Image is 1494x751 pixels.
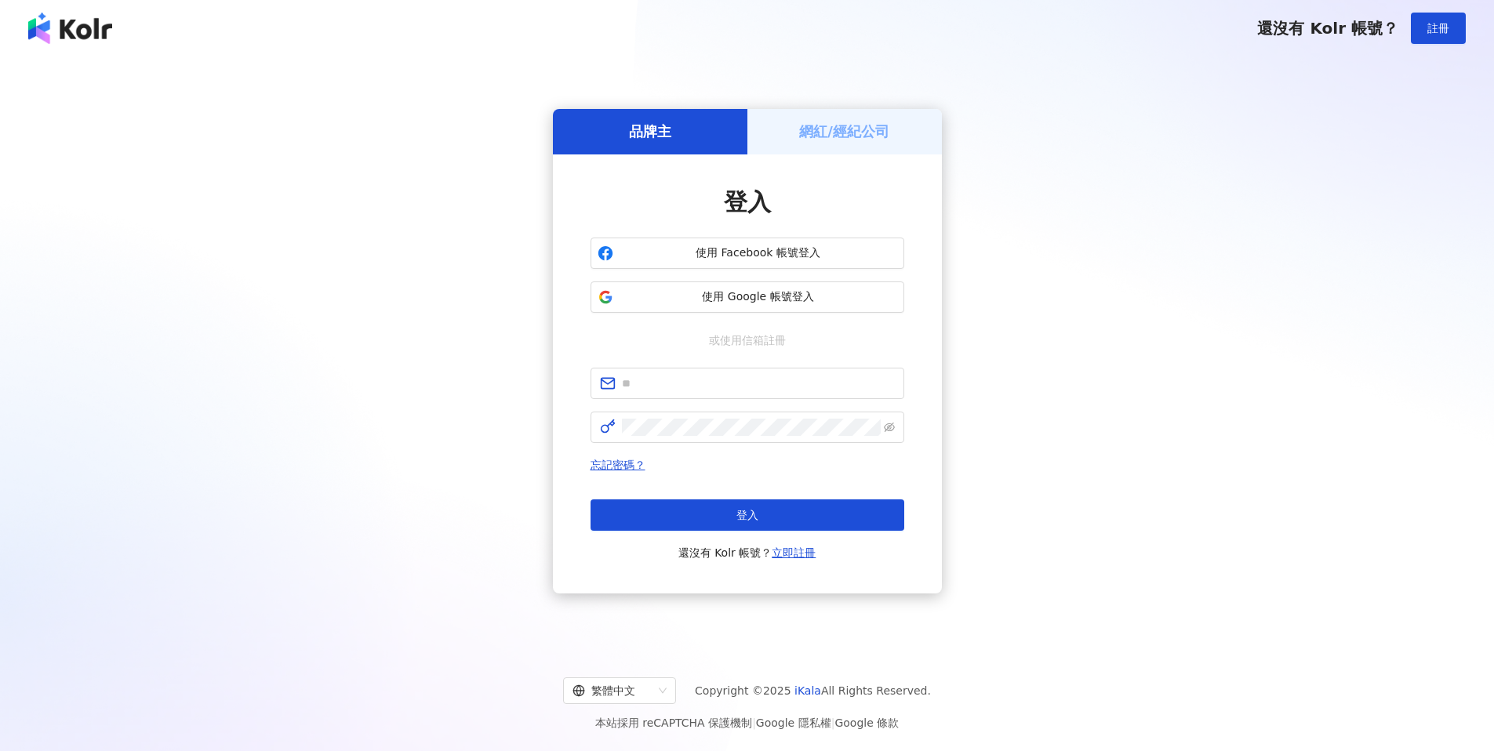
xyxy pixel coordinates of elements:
[678,543,816,562] span: 還沒有 Kolr 帳號？
[1427,22,1449,34] span: 註冊
[752,717,756,729] span: |
[591,499,904,531] button: 登入
[595,713,899,732] span: 本站採用 reCAPTCHA 保護機制
[756,717,831,729] a: Google 隱私權
[724,188,771,216] span: 登入
[591,281,904,313] button: 使用 Google 帳號登入
[799,122,889,141] h5: 網紅/經紀公司
[736,509,758,521] span: 登入
[573,678,652,703] div: 繁體中文
[620,245,897,261] span: 使用 Facebook 帳號登入
[1257,19,1398,38] span: 還沒有 Kolr 帳號？
[834,717,899,729] a: Google 條款
[698,332,797,349] span: 或使用信箱註冊
[794,684,821,697] a: iKala
[1411,13,1466,44] button: 註冊
[629,122,671,141] h5: 品牌主
[831,717,835,729] span: |
[772,546,816,559] a: 立即註冊
[884,422,895,433] span: eye-invisible
[591,238,904,269] button: 使用 Facebook 帳號登入
[591,459,645,471] a: 忘記密碼？
[695,681,931,700] span: Copyright © 2025 All Rights Reserved.
[620,289,897,305] span: 使用 Google 帳號登入
[28,13,112,44] img: logo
